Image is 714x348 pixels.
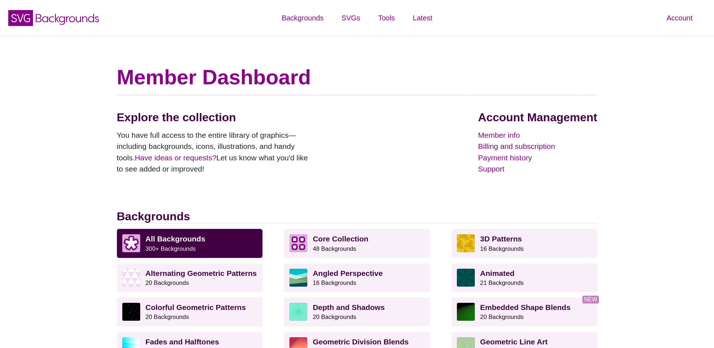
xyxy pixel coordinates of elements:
[457,234,475,252] img: fancy golden cube pattern
[369,7,404,29] a: Tools
[117,210,597,224] h2: Backgrounds
[478,141,597,152] a: Billing and subscription
[658,7,701,29] a: Account
[478,110,597,124] h2: Account Management
[313,314,356,320] small: 20 Backgrounds
[313,279,356,286] small: 16 Backgrounds
[122,303,140,321] img: a rainbow pattern of outlined geometric shapes
[117,297,263,326] a: Colorful Geometric Patterns20 Backgrounds
[404,7,441,29] a: Latest
[480,279,524,286] small: 21 Backgrounds
[478,163,597,175] a: Support
[146,279,189,286] small: 20 Backgrounds
[480,338,548,346] strong: Geometric Line Art
[284,263,430,292] a: Angled Perspective16 Backgrounds
[117,263,263,292] a: Alternating Geometric Patterns20 Backgrounds
[117,110,314,124] h2: Explore the collection
[146,338,219,346] strong: Fades and Halftones
[146,245,196,252] small: 300+ Backgrounds
[313,303,385,311] strong: Depth and Shadows
[480,269,515,277] strong: Animated
[480,303,571,311] strong: Embedded Shape Blends
[146,235,205,243] strong: All Backgrounds
[457,303,475,321] img: green to black rings rippling away from corner
[122,269,140,287] img: light purple and white alternating triangle pattern
[457,269,475,287] img: green rave light effect animated background
[313,235,368,243] strong: Core Collection
[313,269,383,277] strong: Angled Perspective
[117,130,314,175] p: You have full access to the entire library of graphics—including backgrounds, icons, illustration...
[332,7,369,29] a: SVGs
[451,263,597,292] a: Animated21 Backgrounds
[313,338,408,346] strong: Geometric Division Blends
[480,314,524,320] small: 20 Backgrounds
[135,154,217,162] a: Have ideas or requests?
[451,297,597,326] a: Embedded Shape Blends20 Backgrounds
[284,297,430,326] a: Depth and Shadows20 Backgrounds
[480,245,524,252] small: 16 Backgrounds
[117,229,263,258] a: All Backgrounds 300+ Backgrounds
[117,65,597,90] h1: Member Dashboard
[273,7,332,29] a: Backgrounds
[146,314,189,320] small: 20 Backgrounds
[480,235,522,243] strong: 3D Patterns
[284,229,430,258] a: Core Collection 48 Backgrounds
[289,303,307,321] img: green layered rings within rings
[289,269,307,287] img: abstract landscape with sky mountains and water
[146,269,257,277] strong: Alternating Geometric Patterns
[451,229,597,258] a: 3D Patterns16 Backgrounds
[313,245,356,252] small: 48 Backgrounds
[478,152,597,164] a: Payment history
[478,130,597,141] a: Member info
[146,303,246,311] strong: Colorful Geometric Patterns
